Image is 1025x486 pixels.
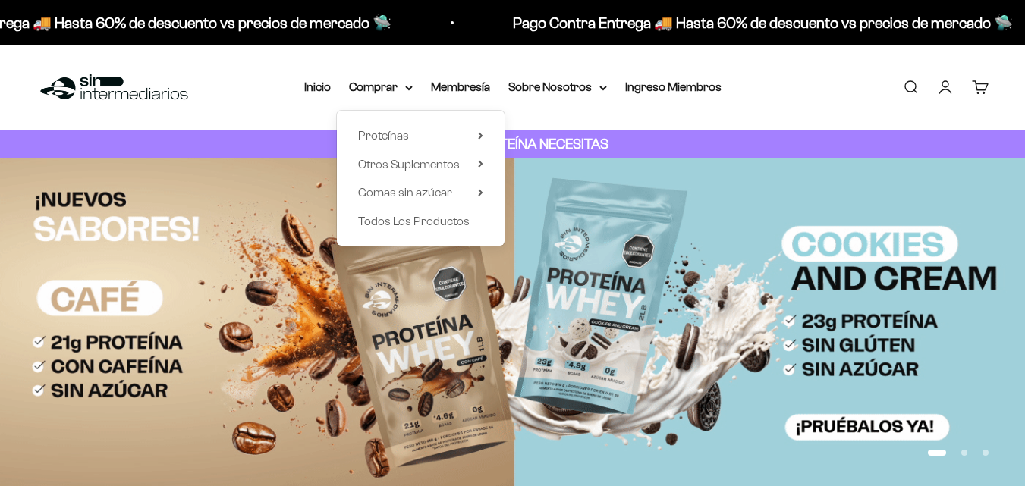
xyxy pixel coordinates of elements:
summary: Comprar [349,77,413,97]
span: Otros Suplementos [358,158,460,171]
span: Gomas sin azúcar [358,186,452,199]
span: Todos Los Productos [358,215,470,227]
span: Proteínas [358,129,409,142]
summary: Gomas sin azúcar [358,183,483,202]
a: Inicio [304,80,331,93]
summary: Sobre Nosotros [508,77,607,97]
strong: CUANTA PROTEÍNA NECESITAS [417,136,608,152]
summary: Proteínas [358,126,483,146]
a: Todos Los Productos [358,212,483,231]
a: Ingreso Miembros [625,80,722,93]
p: Pago Contra Entrega 🚚 Hasta 60% de descuento vs precios de mercado 🛸 [506,11,1006,35]
summary: Otros Suplementos [358,155,483,174]
a: Membresía [431,80,490,93]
